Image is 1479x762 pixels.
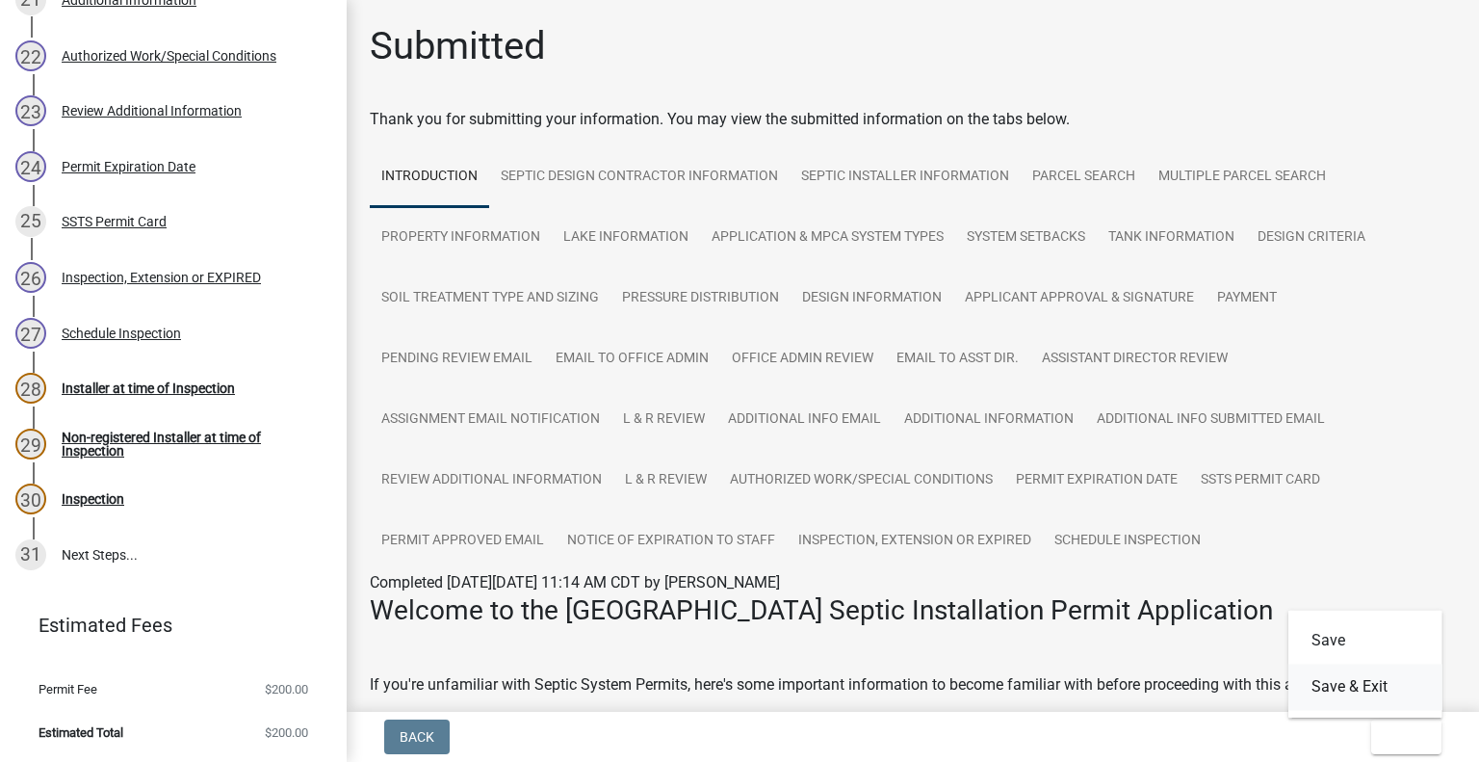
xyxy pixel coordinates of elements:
a: Design Criteria [1246,207,1377,269]
div: Inspection, Extension or EXPIRED [62,271,261,284]
a: Application & MPCA System Types [700,207,955,269]
a: Assignment Email Notification [370,389,611,451]
div: 29 [15,429,46,460]
a: L & R Review [613,450,718,512]
div: Inspection [62,492,124,506]
h3: Welcome to the [GEOGRAPHIC_DATA] Septic Installation Permit Application [370,594,1456,627]
span: Exit [1387,729,1414,745]
div: Non-registered Installer at time of Inspection [62,431,316,458]
a: Permit Expiration Date [1004,450,1189,512]
a: Schedule Inspection [1043,511,1212,572]
a: Assistant Director Review [1030,328,1239,390]
a: Authorized Work/Special Conditions [718,450,1004,512]
a: Parcel search [1021,146,1147,208]
span: Back [400,729,434,745]
a: Septic Design Contractor Information [489,146,790,208]
div: 22 [15,40,46,71]
span: Permit Fee [39,683,97,696]
a: Additional info email [716,389,893,451]
a: Design Information [791,268,953,329]
button: Exit [1371,720,1441,754]
div: Installer at time of Inspection [62,381,235,395]
div: Thank you for submitting your information. You may view the submitted information on the tabs below. [370,108,1456,131]
div: 31 [15,539,46,570]
a: Permit Approved Email [370,511,556,572]
div: 24 [15,151,46,182]
a: Pending review Email [370,328,544,390]
a: Applicant Approval & Signature [953,268,1206,329]
div: Exit [1288,610,1442,718]
a: Office Admin Review [720,328,885,390]
div: 26 [15,262,46,293]
a: Email to Asst Dir. [885,328,1030,390]
a: Tank Information [1097,207,1246,269]
div: 28 [15,373,46,404]
div: 25 [15,206,46,237]
p: If you're unfamiliar with Septic System Permits, here's some important information to become fami... [370,673,1456,696]
div: Authorized Work/Special Conditions [62,49,276,63]
div: SSTS Permit Card [62,215,167,228]
div: 30 [15,484,46,514]
span: Estimated Total [39,726,123,739]
span: Completed [DATE][DATE] 11:14 AM CDT by [PERSON_NAME] [370,573,780,591]
a: Additional Info submitted Email [1085,389,1336,451]
span: $200.00 [265,683,308,696]
a: Payment [1206,268,1288,329]
a: Notice of Expiration to Staff [556,511,787,572]
a: Multiple Parcel Search [1147,146,1337,208]
a: Pressure Distribution [610,268,791,329]
div: 27 [15,318,46,349]
a: Additional Information [893,389,1085,451]
a: System Setbacks [955,207,1097,269]
div: Review Additional Information [62,104,242,118]
button: Back [384,720,450,754]
a: Property Information [370,207,552,269]
div: 23 [15,95,46,126]
a: SSTS Permit Card [1189,450,1332,512]
div: Permit Expiration Date [62,160,195,173]
span: $200.00 [265,726,308,739]
a: Email to Office Admin [544,328,720,390]
a: Inspection, Extension or EXPIRED [787,511,1043,572]
a: Septic Installer Information [790,146,1021,208]
div: Schedule Inspection [62,327,181,340]
button: Save & Exit [1288,664,1442,710]
a: Review Additional Information [370,450,613,512]
h1: Submitted [370,23,546,69]
a: Soil Treatment Type and Sizing [370,268,610,329]
button: Save [1288,617,1442,664]
a: Estimated Fees [15,606,316,644]
a: L & R Review [611,389,716,451]
a: Lake Information [552,207,700,269]
a: Introduction [370,146,489,208]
